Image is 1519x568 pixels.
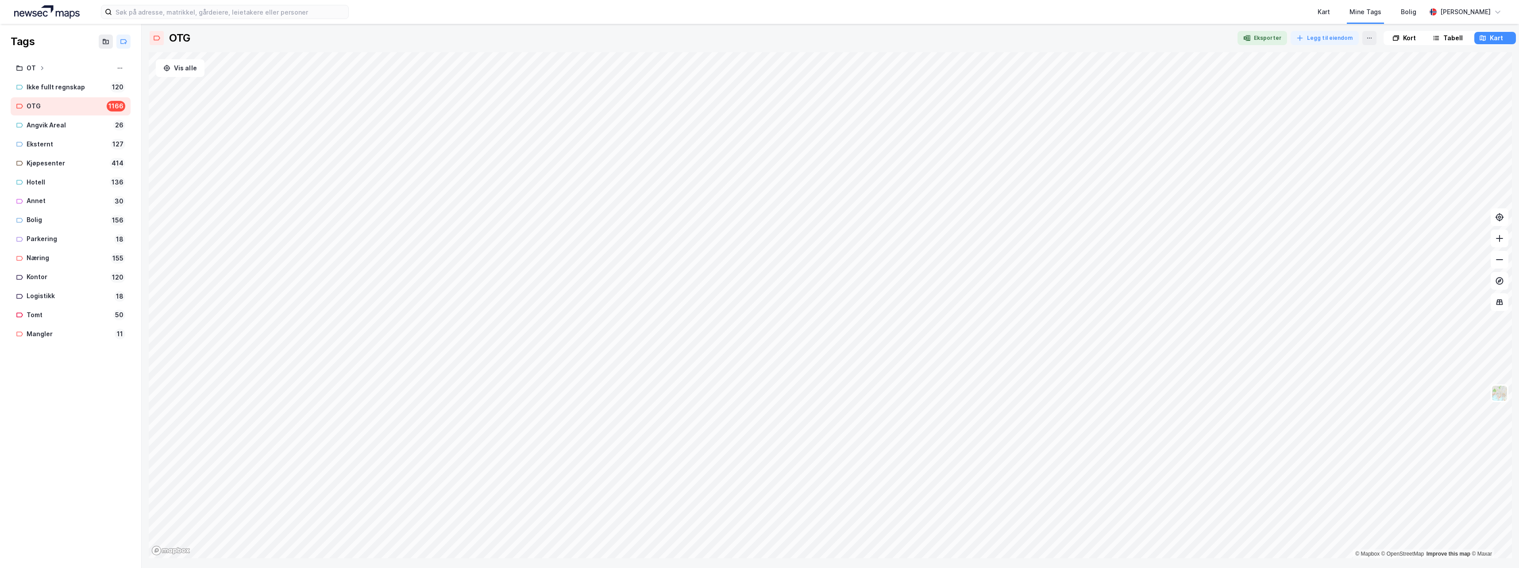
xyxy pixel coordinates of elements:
[1403,33,1416,43] div: Kort
[27,63,36,74] div: OT
[112,5,348,19] input: Søk på adresse, matrikkel, gårdeiere, leietakere eller personer
[114,234,125,245] div: 18
[149,52,1512,558] canvas: Map
[11,135,131,154] a: Eksternt127
[11,35,35,49] div: Tags
[11,230,131,248] a: Parkering18
[27,101,103,112] div: OTG
[111,139,125,150] div: 127
[11,325,131,343] a: Mangler11
[27,215,107,226] div: Bolig
[113,120,125,130] div: 26
[11,287,131,305] a: Logistikk18
[27,82,107,93] div: Ikke fullt regnskap
[1401,7,1416,17] div: Bolig
[110,177,125,188] div: 136
[14,5,80,19] img: logo.a4113a55bc3d86da70a041830d287a7e.svg
[1355,551,1380,557] a: Mapbox
[1426,551,1470,557] a: Improve this map
[107,101,125,111] div: 1166
[1443,33,1463,43] div: Tabell
[11,97,131,115] a: OTG1166
[113,310,125,320] div: 50
[115,329,125,339] div: 11
[169,31,190,45] div: OTG
[11,78,131,96] a: Ikke fullt regnskap120
[151,545,190,556] a: Mapbox homepage
[27,158,106,169] div: Kjøpesenter
[156,59,204,77] button: Vis alle
[11,306,131,324] a: Tomt50
[27,272,107,283] div: Kontor
[1491,385,1508,402] img: Z
[110,158,125,169] div: 414
[110,215,125,226] div: 156
[1440,7,1491,17] div: [PERSON_NAME]
[27,120,110,131] div: Angvik Areal
[27,177,106,188] div: Hotell
[27,329,111,340] div: Mangler
[111,253,125,264] div: 155
[11,173,131,192] a: Hotell136
[27,291,111,302] div: Logistikk
[11,192,131,210] a: Annet30
[1381,551,1424,557] a: OpenStreetMap
[1475,526,1519,568] iframe: Chat Widget
[11,116,131,134] a: Angvik Areal26
[1475,526,1519,568] div: Kontrollprogram for chat
[27,196,109,207] div: Annet
[11,154,131,173] a: Kjøpesenter414
[1238,31,1287,45] button: Eksporter
[1490,33,1503,43] div: Kart
[11,249,131,267] a: Næring155
[113,196,125,207] div: 30
[27,310,110,321] div: Tomt
[27,139,107,150] div: Eksternt
[110,272,125,283] div: 120
[27,234,111,245] div: Parkering
[11,268,131,286] a: Kontor120
[1318,7,1330,17] div: Kart
[114,291,125,302] div: 18
[11,211,131,229] a: Bolig156
[110,82,125,92] div: 120
[27,253,107,264] div: Næring
[1349,7,1381,17] div: Mine Tags
[1291,31,1359,45] button: Legg til eiendom
[1472,551,1492,557] a: Maxar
